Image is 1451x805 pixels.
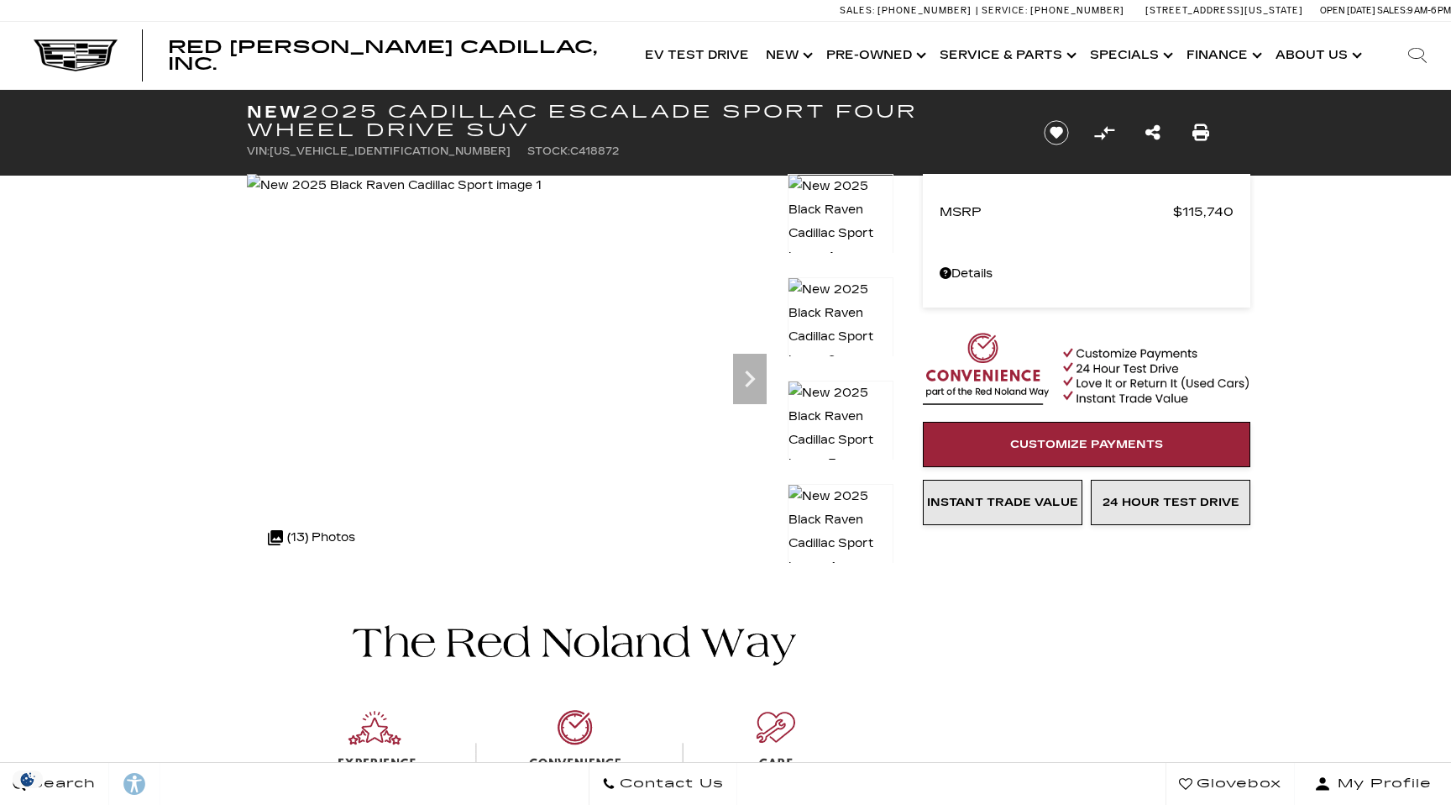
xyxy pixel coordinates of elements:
a: Finance [1178,22,1267,89]
img: New 2025 Black Raven Cadillac Sport image 2 [788,277,893,373]
iframe: YouTube video player [923,534,1250,798]
a: Red [PERSON_NAME] Cadillac, Inc. [168,39,620,72]
a: [STREET_ADDRESS][US_STATE] [1145,5,1303,16]
a: Share this New 2025 Cadillac Escalade Sport Four Wheel Drive SUV [1145,121,1160,145]
span: MSRP [940,200,1173,224]
button: Open user profile menu [1295,763,1451,805]
span: My Profile [1331,772,1432,796]
a: MSRP $115,740 [940,200,1234,224]
img: New 2025 Black Raven Cadillac Sport image 3 [788,381,893,476]
span: [US_VEHICLE_IDENTIFICATION_NUMBER] [270,145,511,157]
a: About Us [1267,22,1367,89]
a: Details [940,262,1234,286]
a: Service & Parts [931,22,1082,89]
button: Compare Vehicle [1092,120,1117,145]
a: Specials [1082,22,1178,89]
a: Print this New 2025 Cadillac Escalade Sport Four Wheel Drive SUV [1192,121,1209,145]
a: New [757,22,818,89]
span: Contact Us [615,772,724,796]
a: Contact Us [589,763,737,805]
span: Service: [982,5,1028,16]
span: 9 AM-6 PM [1407,5,1451,16]
span: Sales: [1377,5,1407,16]
span: C418872 [570,145,619,157]
span: Customize Payments [1010,438,1163,451]
span: Open [DATE] [1320,5,1375,16]
a: Customize Payments [923,422,1250,467]
img: New 2025 Black Raven Cadillac Sport image 4 [788,484,893,580]
span: Search [26,772,96,796]
span: $115,740 [1173,200,1234,224]
a: Instant Trade Value [923,480,1082,525]
div: (13) Photos [259,518,364,558]
section: Click to Open Cookie Consent Modal [8,771,47,788]
a: EV Test Drive [636,22,757,89]
span: Glovebox [1192,772,1281,796]
h1: 2025 Cadillac Escalade Sport Four Wheel Drive SUV [247,103,1015,139]
div: Next [733,354,767,404]
img: New 2025 Black Raven Cadillac Sport image 1 [247,174,542,197]
img: Opt-Out Icon [8,771,47,788]
span: Sales: [840,5,875,16]
img: New 2025 Black Raven Cadillac Sport image 1 [788,174,893,270]
strong: New [247,102,302,122]
span: [PHONE_NUMBER] [877,5,972,16]
button: Save vehicle [1038,119,1075,146]
span: 24 Hour Test Drive [1103,496,1239,509]
span: Red [PERSON_NAME] Cadillac, Inc. [168,37,597,74]
a: 24 Hour Test Drive [1091,480,1250,525]
span: Instant Trade Value [927,496,1078,509]
a: Glovebox [1166,763,1295,805]
span: [PHONE_NUMBER] [1030,5,1124,16]
a: Sales: [PHONE_NUMBER] [840,6,976,15]
img: Cadillac Dark Logo with Cadillac White Text [34,39,118,71]
a: Pre-Owned [818,22,931,89]
a: Service: [PHONE_NUMBER] [976,6,1129,15]
span: Stock: [527,145,570,157]
span: VIN: [247,145,270,157]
